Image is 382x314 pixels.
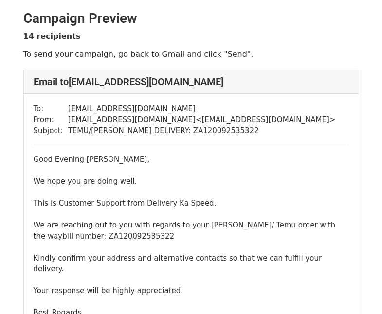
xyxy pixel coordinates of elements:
[68,125,336,137] td: TEMU/[PERSON_NAME] DELIVERY: ZA120092535322
[23,10,359,27] h2: Campaign Preview
[23,32,81,41] strong: 14 recipients
[34,114,68,125] td: From:
[34,154,349,297] div: Good Evening [PERSON_NAME], We hope you are doing well. This is Customer Support from Delivery Ka...
[34,104,68,115] td: To:
[34,76,349,87] h4: Email to [EMAIL_ADDRESS][DOMAIN_NAME]
[68,104,336,115] td: [EMAIL_ADDRESS][DOMAIN_NAME]
[23,49,359,59] p: To send your campaign, go back to Gmail and click "Send".
[34,125,68,137] td: Subject:
[68,114,336,125] td: [EMAIL_ADDRESS][DOMAIN_NAME] < [EMAIL_ADDRESS][DOMAIN_NAME] >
